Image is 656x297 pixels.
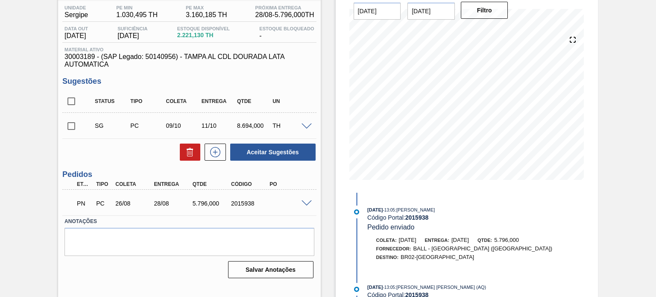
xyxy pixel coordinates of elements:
[64,26,88,31] span: Data out
[152,200,194,207] div: 28/08/2025
[94,181,113,187] div: Tipo
[413,245,552,252] span: BALL - [GEOGRAPHIC_DATA] ([GEOGRAPHIC_DATA])
[229,181,271,187] div: Código
[116,5,158,10] span: PE MIN
[401,254,474,260] span: BR02-[GEOGRAPHIC_DATA]
[94,200,113,207] div: Pedido de Compra
[190,181,233,187] div: Qtde
[259,26,314,31] span: Estoque Bloqueado
[255,5,314,10] span: Próxima Entrega
[461,2,508,19] button: Filtro
[64,215,314,228] label: Anotações
[354,287,359,292] img: atual
[229,200,271,207] div: 2015938
[186,11,227,19] span: 3.160,185 TH
[230,144,316,161] button: Aceitar Sugestões
[354,209,359,215] img: atual
[62,170,316,179] h3: Pedidos
[164,98,203,104] div: Coleta
[164,122,203,129] div: 09/10/2025
[113,181,155,187] div: Coleta
[395,207,435,212] span: : [PERSON_NAME]
[75,194,94,213] div: Pedido em Negociação
[399,237,416,243] span: [DATE]
[77,200,92,207] p: PN
[64,11,88,19] span: Sergipe
[113,200,155,207] div: 26/08/2025
[383,285,395,290] span: - 13:05
[75,181,94,187] div: Etapa
[200,144,226,161] div: Nova sugestão
[367,207,383,212] span: [DATE]
[376,238,397,243] span: Coleta:
[93,122,132,129] div: Sugestão Criada
[451,237,469,243] span: [DATE]
[270,98,309,104] div: UN
[267,181,310,187] div: PO
[235,98,274,104] div: Qtde
[190,200,233,207] div: 5.796,000
[494,237,519,243] span: 5.796,000
[128,122,167,129] div: Pedido de Compra
[152,181,194,187] div: Entrega
[257,26,316,40] div: -
[235,122,274,129] div: 8.694,000
[425,238,449,243] span: Entrega:
[477,238,492,243] span: Qtde:
[186,5,227,10] span: PE MAX
[376,246,411,251] span: Fornecedor:
[199,98,238,104] div: Entrega
[176,144,200,161] div: Excluir Sugestões
[177,32,230,38] span: 2.221,130 TH
[116,11,158,19] span: 1.030,495 TH
[64,32,88,40] span: [DATE]
[199,122,238,129] div: 11/10/2025
[226,143,316,162] div: Aceitar Sugestões
[367,285,383,290] span: [DATE]
[395,285,486,290] span: : [PERSON_NAME] [PERSON_NAME] (AQ)
[383,208,395,212] span: - 13:05
[64,47,314,52] span: Material ativo
[117,26,147,31] span: Suficiência
[405,214,429,221] strong: 2015938
[367,214,570,221] div: Código Portal:
[64,5,88,10] span: Unidade
[376,255,399,260] span: Destino:
[354,3,401,20] input: dd/mm/yyyy
[407,3,455,20] input: dd/mm/yyyy
[64,53,314,68] span: 30003189 - (SAP Legado: 50140956) - TAMPA AL CDL DOURADA LATA AUTOMATICA
[270,122,309,129] div: TH
[255,11,314,19] span: 28/08 - 5.796,000 TH
[117,32,147,40] span: [DATE]
[62,77,316,86] h3: Sugestões
[93,98,132,104] div: Status
[228,261,313,278] button: Salvar Anotações
[367,223,414,231] span: Pedido enviado
[128,98,167,104] div: Tipo
[177,26,230,31] span: Estoque Disponível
